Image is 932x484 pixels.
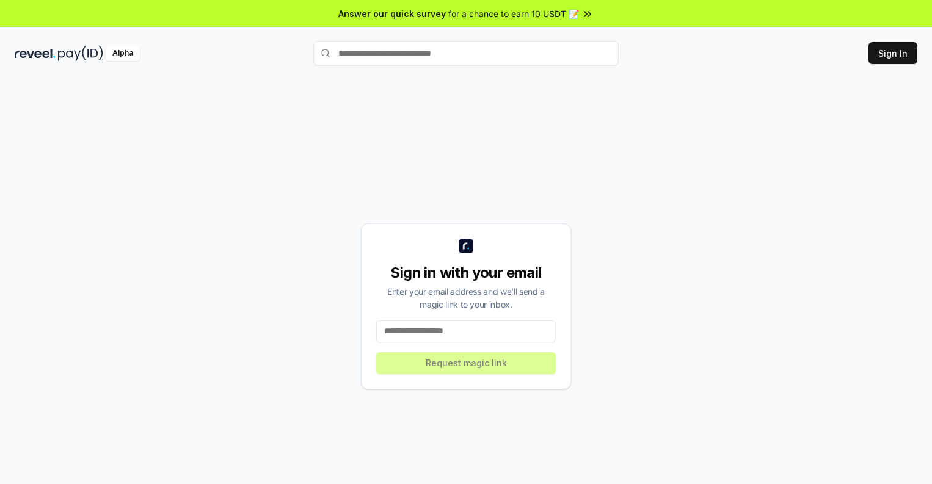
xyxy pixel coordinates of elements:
[58,46,103,61] img: pay_id
[376,285,556,311] div: Enter your email address and we’ll send a magic link to your inbox.
[868,42,917,64] button: Sign In
[106,46,140,61] div: Alpha
[15,46,56,61] img: reveel_dark
[448,7,579,20] span: for a chance to earn 10 USDT 📝
[459,239,473,253] img: logo_small
[338,7,446,20] span: Answer our quick survey
[376,263,556,283] div: Sign in with your email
